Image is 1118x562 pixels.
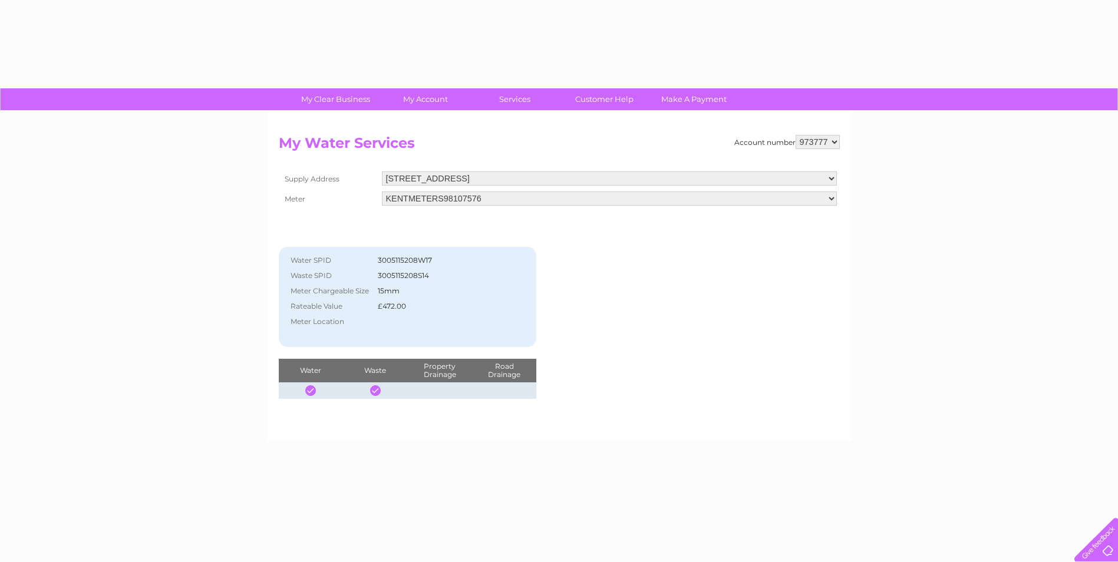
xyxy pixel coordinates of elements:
a: My Clear Business [287,88,384,110]
th: Waste SPID [285,268,375,283]
th: Supply Address [279,168,379,189]
td: 3005115208W17 [375,253,510,268]
th: Water SPID [285,253,375,268]
th: Meter Chargeable Size [285,283,375,299]
h2: My Water Services [279,135,840,157]
th: Waste [343,359,407,382]
th: Meter [279,189,379,209]
div: Account number [734,135,840,149]
th: Water [279,359,343,382]
th: Rateable Value [285,299,375,314]
th: Meter Location [285,314,375,329]
a: My Account [377,88,474,110]
td: 3005115208S14 [375,268,510,283]
a: Services [466,88,563,110]
a: Customer Help [556,88,653,110]
td: £472.00 [375,299,510,314]
th: Property Drainage [407,359,471,382]
td: 15mm [375,283,510,299]
th: Road Drainage [472,359,537,382]
a: Make A Payment [645,88,743,110]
